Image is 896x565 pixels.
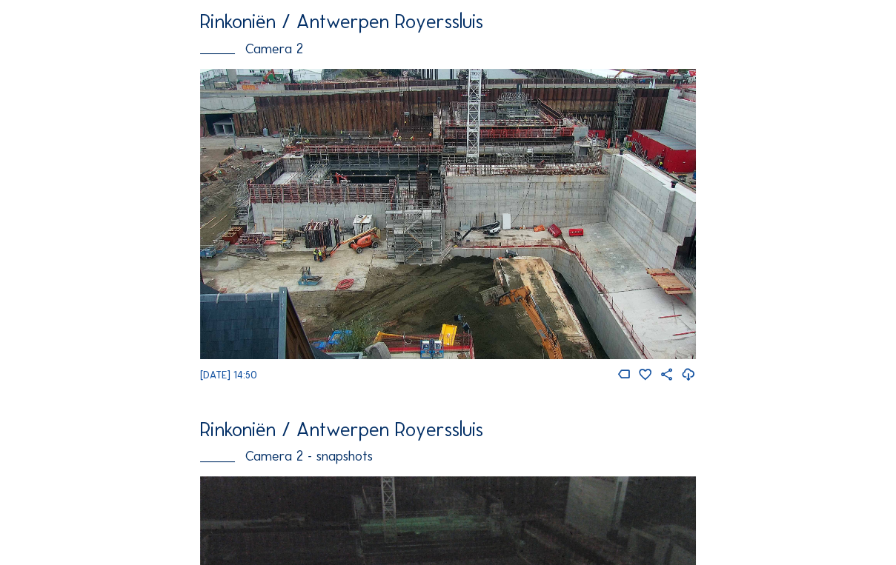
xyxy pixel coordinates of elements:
[200,420,696,440] div: Rinkoniën / Antwerpen Royerssluis
[200,449,696,464] div: Camera 2 - snapshots
[200,12,696,32] div: Rinkoniën / Antwerpen Royerssluis
[200,369,257,381] span: [DATE] 14:50
[200,42,696,56] div: Camera 2
[200,69,696,359] img: Image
